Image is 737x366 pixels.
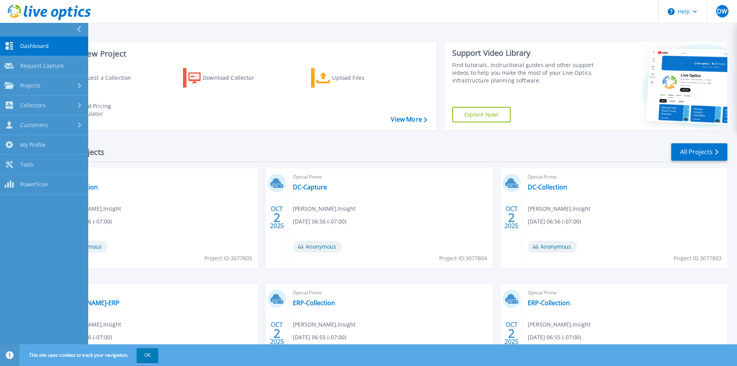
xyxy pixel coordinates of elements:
span: My Profile [20,141,46,148]
span: Projects [20,82,41,89]
a: Download Collector [183,68,269,88]
div: Cloud Pricing Calculator [76,102,138,118]
span: Optical Prime [528,289,723,297]
div: OCT 2025 [270,319,284,347]
button: OK [137,348,158,362]
div: OCT 2025 [504,319,519,347]
a: [PERSON_NAME]-ERP [58,299,120,307]
span: Collectors [20,102,46,109]
div: OCT 2025 [504,203,519,232]
div: Find tutorials, instructional guides and other support videos to help you make the most of your L... [452,61,597,84]
span: 2 [274,214,280,221]
div: OCT 2025 [270,203,284,232]
h3: Start a New Project [55,50,427,58]
span: [DATE] 06:55 (-07:00) [528,333,581,342]
span: Anonymous [528,241,577,253]
a: Explore Now! [452,107,511,122]
a: ERP-Collection [293,299,335,307]
a: All Projects [671,143,727,161]
div: Download Collector [203,70,265,86]
a: Upload Files [311,68,397,88]
span: 2 [274,330,280,337]
a: ERP-Collection [528,299,570,307]
span: [PERSON_NAME] , Insight [528,204,590,213]
span: Optical Prime [58,173,253,181]
span: Customers [20,122,48,129]
span: 2 [508,330,515,337]
span: Anonymous [293,241,342,253]
span: 2 [508,214,515,221]
div: Support Video Library [452,48,597,58]
span: PowerSizer [20,181,49,188]
span: Optical Prime [293,289,488,297]
span: [DATE] 06:56 (-07:00) [293,217,346,226]
span: This site uses cookies to track your navigation. [21,348,158,362]
a: DC-Capture [293,183,327,191]
span: Project ID: 3077804 [439,254,487,263]
span: [DATE] 06:55 (-07:00) [293,333,346,342]
span: DW [717,8,727,14]
span: [PERSON_NAME] , Insight [528,320,590,329]
a: Cloud Pricing Calculator [55,100,141,120]
span: [DATE] 06:56 (-07:00) [528,217,581,226]
span: Request Capture [20,62,64,69]
div: Request a Collection [77,70,139,86]
a: Request a Collection [55,68,141,88]
a: View More [391,116,427,123]
span: Project ID: 3077803 [674,254,722,263]
span: Tools [20,161,34,168]
span: Optical Prime [528,173,723,181]
span: [PERSON_NAME] , Insight [293,204,356,213]
span: [PERSON_NAME] , Insight [293,320,356,329]
span: Dashboard [20,43,49,50]
span: [PERSON_NAME] , Insight [58,204,121,213]
span: Optical Prime [293,173,488,181]
span: Optical Prime [58,289,253,297]
a: DC-Collection [528,183,567,191]
span: [PERSON_NAME] , Insight [58,320,121,329]
div: Upload Files [332,70,394,86]
span: Project ID: 3077805 [204,254,252,263]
